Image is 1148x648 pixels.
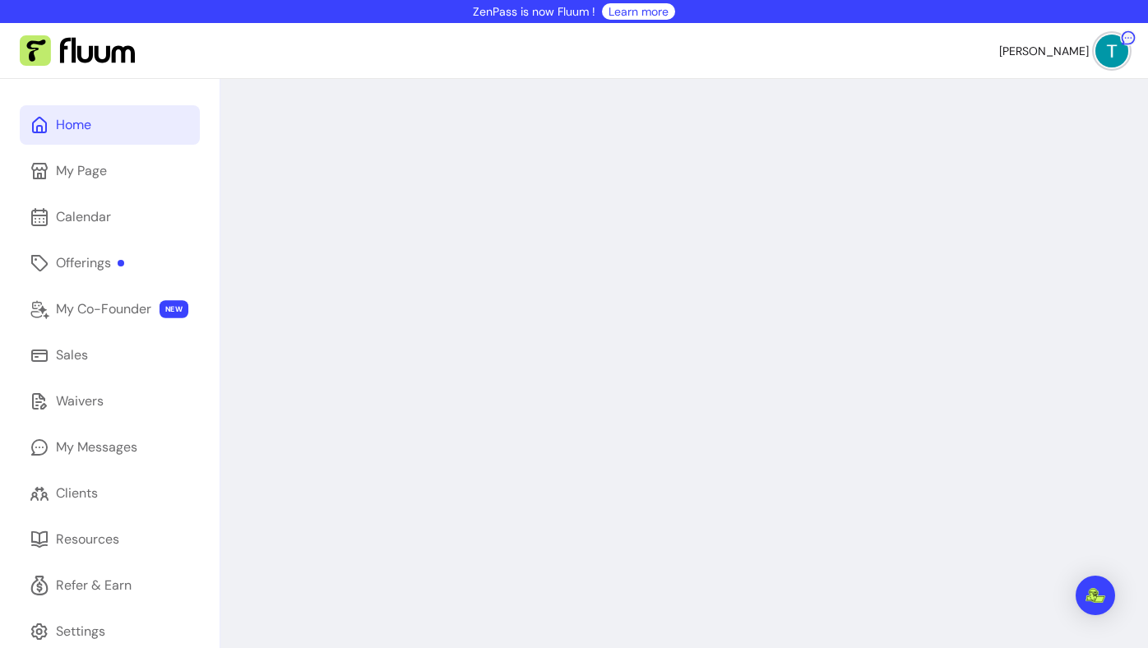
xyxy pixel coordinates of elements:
a: My Messages [20,428,200,467]
div: Offerings [56,253,124,273]
span: NEW [160,300,188,318]
div: Open Intercom Messenger [1076,576,1115,615]
div: My Page [56,161,107,181]
p: ZenPass is now Fluum ! [473,3,595,20]
a: Calendar [20,197,200,237]
button: avatar[PERSON_NAME] [999,35,1128,67]
a: Learn more [609,3,669,20]
a: Offerings [20,243,200,283]
div: Refer & Earn [56,576,132,595]
div: Home [56,115,91,135]
img: avatar [1095,35,1128,67]
div: My Co-Founder [56,299,151,319]
a: My Co-Founder NEW [20,289,200,329]
a: Refer & Earn [20,566,200,605]
div: My Messages [56,437,137,457]
div: Waivers [56,391,104,411]
div: Calendar [56,207,111,227]
div: Clients [56,484,98,503]
a: Clients [20,474,200,513]
img: Fluum Logo [20,35,135,67]
a: My Page [20,151,200,191]
a: Sales [20,336,200,375]
a: Resources [20,520,200,559]
div: Settings [56,622,105,641]
a: Home [20,105,200,145]
span: [PERSON_NAME] [999,43,1089,59]
div: Resources [56,530,119,549]
a: Waivers [20,382,200,421]
div: Sales [56,345,88,365]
